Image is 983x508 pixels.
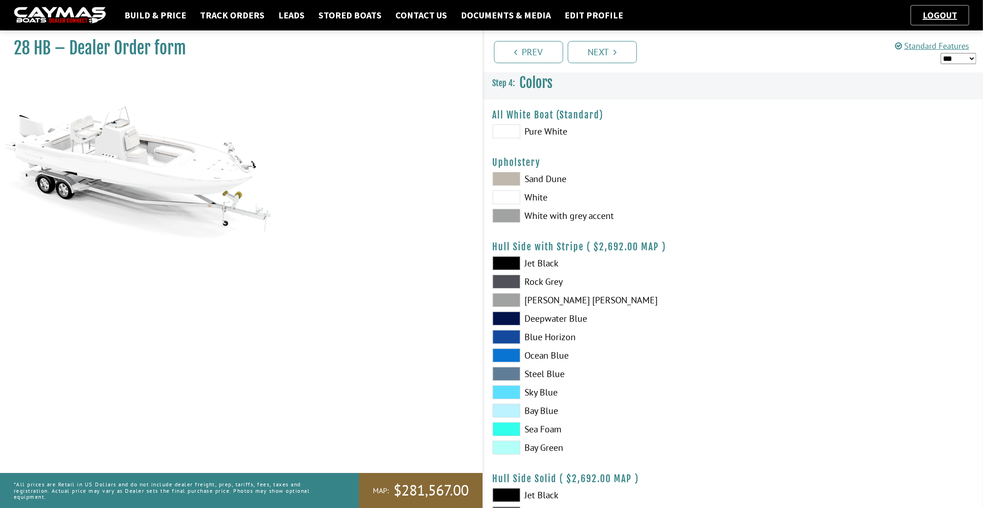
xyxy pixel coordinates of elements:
label: Ocean Blue [493,349,724,362]
a: Contact Us [391,9,452,21]
a: Build & Price [120,9,191,21]
label: Deepwater Blue [493,312,724,325]
a: Prev [494,41,563,63]
label: Pure White [493,124,724,138]
label: Bay Blue [493,404,724,418]
span: $281,567.00 [394,481,469,500]
a: Leads [274,9,309,21]
label: Blue Horizon [493,330,724,344]
h4: All White Boat (Standard) [493,109,974,121]
span: $2,692.00 MAP [567,473,632,484]
label: Bay Green [493,441,724,455]
h4: Hull Side Solid ( ) [493,473,974,484]
p: *All prices are Retail in US Dollars and do not include dealer freight, prep, tariffs, fees, taxe... [14,477,338,504]
h4: Upholstery [493,157,974,168]
label: Sky Blue [493,385,724,399]
label: Jet Black [493,488,724,502]
h1: 28 HB – Dealer Order form [14,38,459,59]
a: Stored Boats [314,9,386,21]
label: Sand Dune [493,172,724,186]
label: White with grey accent [493,209,724,223]
a: Edit Profile [560,9,628,21]
label: Jet Black [493,256,724,270]
a: Next [568,41,637,63]
a: Standard Features [895,41,969,51]
a: Documents & Media [456,9,555,21]
label: Steel Blue [493,367,724,381]
h4: Hull Side with Stripe ( ) [493,241,974,253]
label: Rock Grey [493,275,724,289]
a: Track Orders [195,9,269,21]
label: Sea Foam [493,422,724,436]
a: MAP:$281,567.00 [359,473,483,508]
label: White [493,190,724,204]
a: Logout [918,9,962,21]
img: caymas-dealer-connect-2ed40d3bc7270c1d8d7ffb4b79bf05adc795679939227970def78ec6f6c03838.gif [14,7,106,24]
label: [PERSON_NAME] [PERSON_NAME] [493,293,724,307]
span: MAP: [373,486,389,496]
span: $2,692.00 MAP [594,241,659,253]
